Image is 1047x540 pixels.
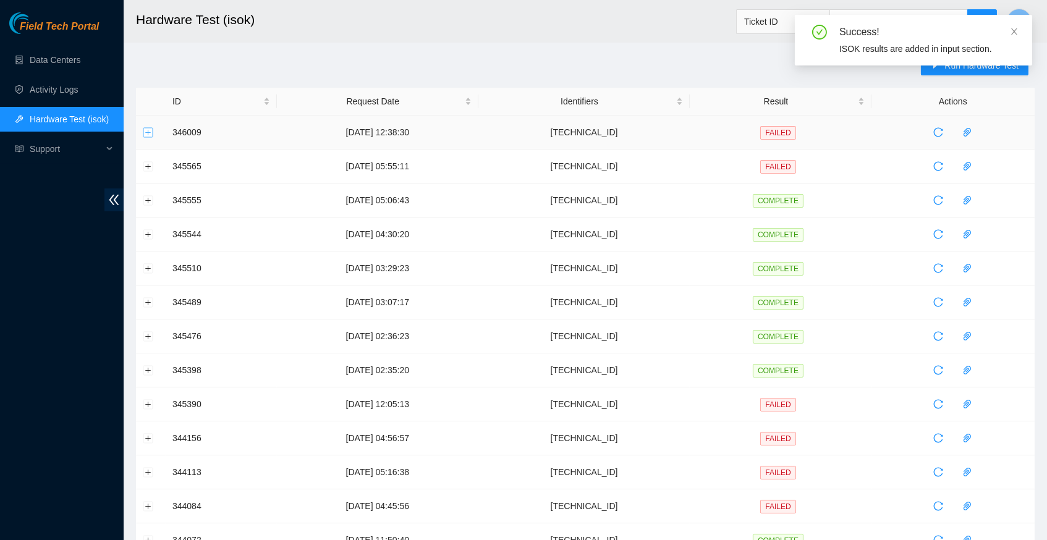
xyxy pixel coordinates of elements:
[1017,14,1022,29] span: J
[829,9,968,34] input: Enter text here...
[478,319,690,353] td: [TECHNICAL_ID]
[166,455,277,489] td: 344113
[967,9,997,34] button: search
[30,55,80,65] a: Data Centers
[760,160,795,174] span: FAILED
[957,224,977,244] button: paper-clip
[958,297,977,307] span: paper-clip
[957,428,977,448] button: paper-clip
[166,150,277,184] td: 345565
[143,399,153,409] button: Expand row
[839,42,1017,56] div: ISOK results are added in input section.
[958,399,977,409] span: paper-clip
[9,22,99,38] a: Akamai TechnologiesField Tech Portal
[478,421,690,455] td: [TECHNICAL_ID]
[957,190,977,210] button: paper-clip
[958,331,977,341] span: paper-clip
[957,258,977,278] button: paper-clip
[478,184,690,217] td: [TECHNICAL_ID]
[760,500,795,513] span: FAILED
[753,296,803,310] span: COMPLETE
[143,467,153,477] button: Expand row
[957,292,977,312] button: paper-clip
[744,12,822,31] span: Ticket ID
[928,326,948,346] button: reload
[928,496,948,516] button: reload
[929,433,947,443] span: reload
[478,285,690,319] td: [TECHNICAL_ID]
[277,285,478,319] td: [DATE] 03:07:17
[166,251,277,285] td: 345510
[478,251,690,285] td: [TECHNICAL_ID]
[277,319,478,353] td: [DATE] 02:36:23
[928,292,948,312] button: reload
[928,428,948,448] button: reload
[928,360,948,380] button: reload
[753,364,803,378] span: COMPLETE
[958,229,977,239] span: paper-clip
[958,501,977,511] span: paper-clip
[30,114,109,124] a: Hardware Test (isok)
[478,489,690,523] td: [TECHNICAL_ID]
[277,421,478,455] td: [DATE] 04:56:57
[1007,9,1032,33] button: J
[928,224,948,244] button: reload
[143,297,153,307] button: Expand row
[478,455,690,489] td: [TECHNICAL_ID]
[166,421,277,455] td: 344156
[958,433,977,443] span: paper-clip
[929,331,947,341] span: reload
[143,263,153,273] button: Expand row
[753,262,803,276] span: COMPLETE
[760,432,795,445] span: FAILED
[166,116,277,150] td: 346009
[277,455,478,489] td: [DATE] 05:16:38
[929,365,947,375] span: reload
[928,156,948,176] button: reload
[871,88,1035,116] th: Actions
[928,258,948,278] button: reload
[839,25,1017,40] div: Success!
[166,184,277,217] td: 345555
[277,184,478,217] td: [DATE] 05:06:43
[20,21,99,33] span: Field Tech Portal
[958,195,977,205] span: paper-clip
[143,433,153,443] button: Expand row
[143,501,153,511] button: Expand row
[753,228,803,242] span: COMPLETE
[277,217,478,251] td: [DATE] 04:30:20
[957,360,977,380] button: paper-clip
[928,122,948,142] button: reload
[277,489,478,523] td: [DATE] 04:45:56
[760,126,795,140] span: FAILED
[143,195,153,205] button: Expand row
[9,12,62,34] img: Akamai Technologies
[760,466,795,479] span: FAILED
[478,353,690,387] td: [TECHNICAL_ID]
[929,467,947,477] span: reload
[753,330,803,344] span: COMPLETE
[929,229,947,239] span: reload
[166,353,277,387] td: 345398
[929,399,947,409] span: reload
[478,150,690,184] td: [TECHNICAL_ID]
[166,285,277,319] td: 345489
[143,161,153,171] button: Expand row
[277,353,478,387] td: [DATE] 02:35:20
[957,326,977,346] button: paper-clip
[958,263,977,273] span: paper-clip
[958,467,977,477] span: paper-clip
[30,85,78,95] a: Activity Logs
[143,127,153,137] button: Expand row
[928,462,948,482] button: reload
[928,190,948,210] button: reload
[753,194,803,208] span: COMPLETE
[1010,27,1019,36] span: close
[478,387,690,421] td: [TECHNICAL_ID]
[929,195,947,205] span: reload
[277,251,478,285] td: [DATE] 03:29:23
[104,188,124,211] span: double-left
[166,489,277,523] td: 344084
[958,161,977,171] span: paper-clip
[478,217,690,251] td: [TECHNICAL_ID]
